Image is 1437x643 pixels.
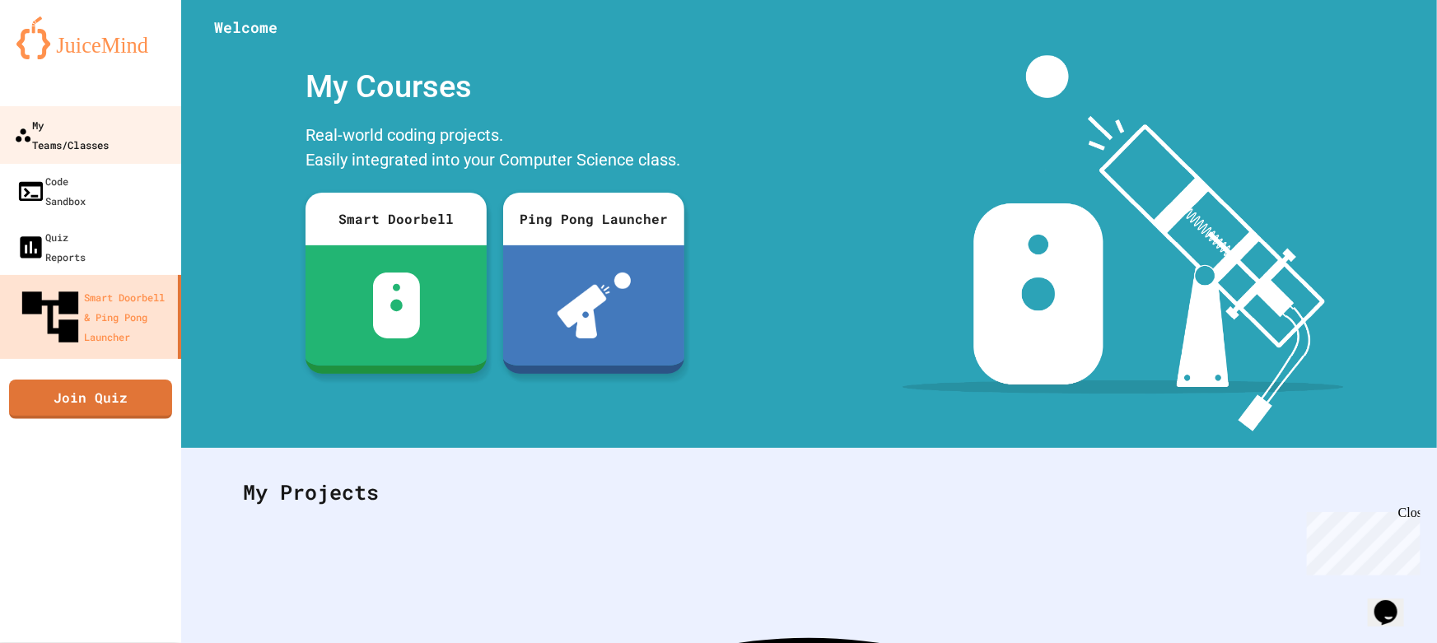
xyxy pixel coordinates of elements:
div: Chat with us now!Close [7,7,114,105]
img: logo-orange.svg [16,16,165,59]
div: Smart Doorbell [306,193,487,245]
img: sdb-white.svg [373,273,420,338]
iframe: chat widget [1300,506,1421,575]
img: ppl-with-ball.png [558,273,631,338]
div: My Projects [226,460,1392,524]
div: My Courses [297,55,693,119]
iframe: chat widget [1368,577,1421,627]
div: Code Sandbox [16,171,86,211]
a: Join Quiz [9,380,172,419]
div: My Teams/Classes [14,114,109,155]
div: Quiz Reports [16,227,86,267]
div: Ping Pong Launcher [503,193,684,245]
div: Smart Doorbell & Ping Pong Launcher [16,283,171,351]
div: Real-world coding projects. Easily integrated into your Computer Science class. [297,119,693,180]
img: banner-image-my-projects.png [903,55,1344,431]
